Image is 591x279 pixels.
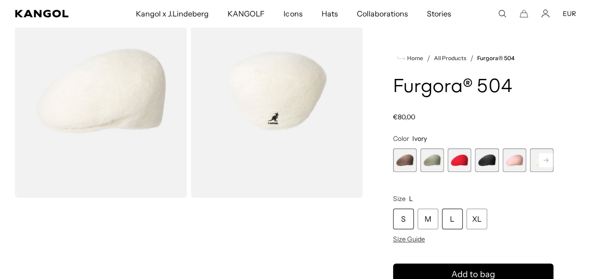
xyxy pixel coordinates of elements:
nav: breadcrumbs [393,53,553,64]
span: Size Guide [393,235,425,243]
span: Ivory [412,134,427,143]
a: Home [397,54,423,62]
label: Dusty Rose [503,148,526,172]
label: Black [475,148,498,172]
label: Cocoa [393,148,417,172]
label: Moss Grey [420,148,444,172]
label: Scarlet [448,148,471,172]
a: Account [541,9,550,18]
div: M [418,209,438,229]
div: 5 of 7 [503,148,526,172]
span: Color [393,134,409,143]
div: L [442,209,463,229]
span: €80,00 [393,113,415,121]
span: Home [405,55,423,62]
div: XL [466,209,487,229]
button: EUR [563,9,576,18]
div: 4 of 7 [475,148,498,172]
span: Size [393,194,406,203]
div: S [393,209,414,229]
div: 6 of 7 [530,148,553,172]
span: L [409,194,413,203]
a: Kangol [15,10,89,17]
div: 3 of 7 [448,148,471,172]
div: 2 of 7 [420,148,444,172]
h1: Furgora® 504 [393,77,553,98]
label: Ivory [530,148,553,172]
summary: Search here [498,9,506,18]
a: Furgora® 504 [477,55,514,62]
li: / [466,53,473,64]
a: All Products [434,55,466,62]
li: / [423,53,430,64]
button: Cart [520,9,528,18]
div: 1 of 7 [393,148,417,172]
